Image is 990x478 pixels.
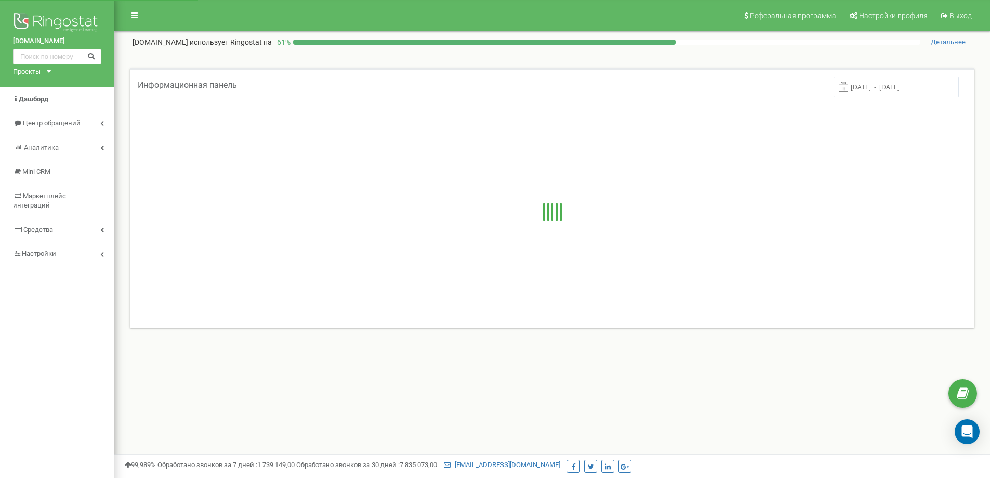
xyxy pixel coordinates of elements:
a: [EMAIL_ADDRESS][DOMAIN_NAME] [444,461,560,469]
span: Детальнее [931,38,966,46]
span: Дашборд [19,95,48,103]
span: Маркетплейс интеграций [13,192,66,210]
span: использует Ringostat на [190,38,272,46]
span: Обработано звонков за 7 дней : [157,461,295,469]
span: Mini CRM [22,167,50,175]
span: Выход [949,11,972,20]
span: Настройки профиля [859,11,928,20]
p: 61 % [272,37,293,47]
span: Настройки [22,250,56,257]
span: Средства [23,226,53,234]
div: Open Intercom Messenger [955,419,980,444]
div: Проекты [13,67,41,77]
u: 1 739 149,00 [257,461,295,469]
span: Обработано звонков за 30 дней : [296,461,437,469]
u: 7 835 073,00 [400,461,437,469]
span: 99,989% [125,461,156,469]
p: [DOMAIN_NAME] [133,37,272,47]
span: Информационная панель [138,80,237,90]
span: Аналитика [24,144,59,151]
span: Реферальная программа [750,11,836,20]
span: Центр обращений [23,119,81,127]
input: Поиск по номеру [13,49,101,64]
img: Ringostat logo [13,10,101,36]
a: [DOMAIN_NAME] [13,36,101,46]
